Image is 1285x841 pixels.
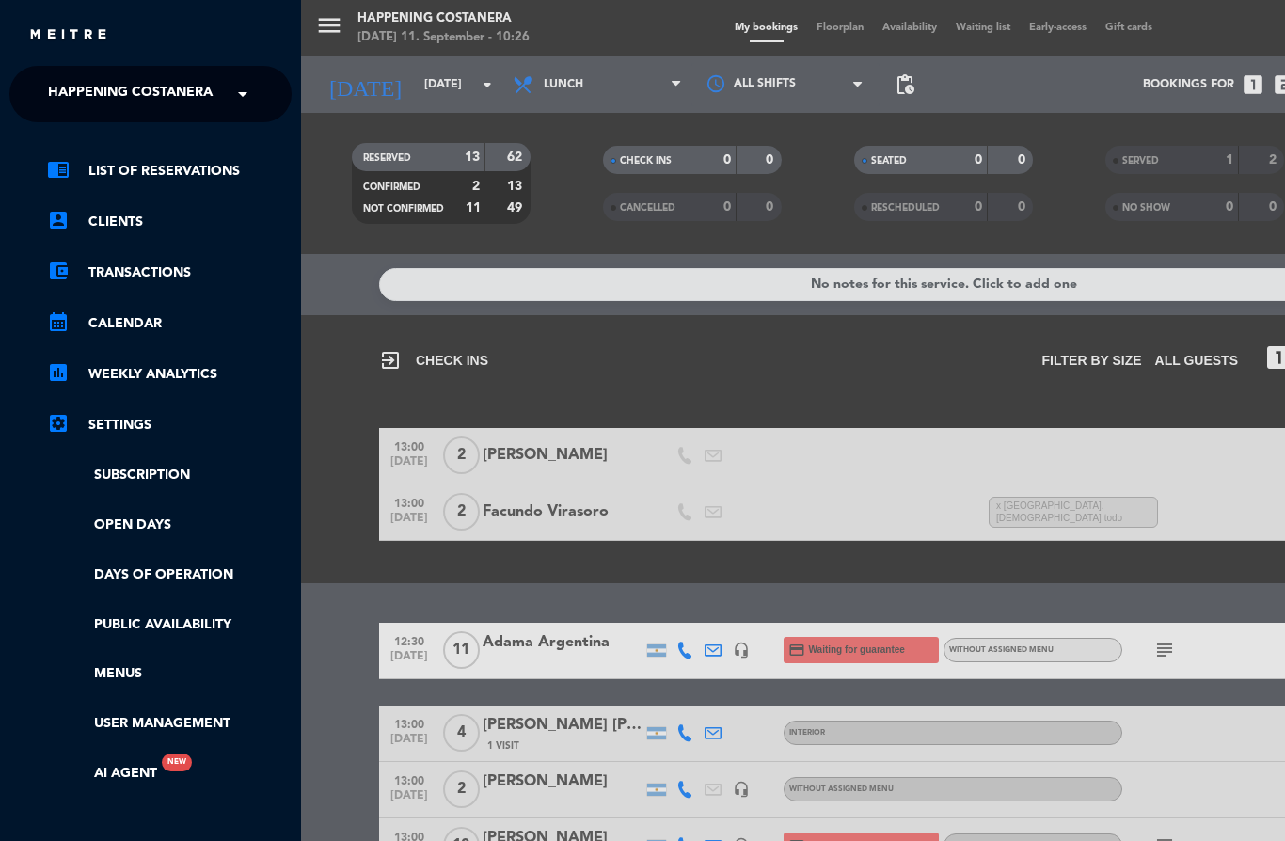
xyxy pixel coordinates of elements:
[47,361,70,384] i: assessment
[47,158,70,181] i: chrome_reader_mode
[47,564,292,586] a: Days of operation
[47,363,292,386] a: assessmentWeekly Analytics
[28,28,108,42] img: MEITRE
[47,160,292,182] a: chrome_reader_modeList of Reservations
[47,414,292,436] a: Settings
[47,262,292,284] a: account_balance_walletTransactions
[47,209,70,231] i: account_box
[47,310,70,333] i: calendar_month
[47,412,70,435] i: settings_applications
[47,260,70,282] i: account_balance_wallet
[47,713,292,735] a: User Management
[162,754,192,771] div: New
[47,763,157,785] a: AI AgentNew
[47,515,292,536] a: Open Days
[47,312,292,335] a: calendar_monthCalendar
[48,74,213,114] span: Happening Costanera
[47,211,292,233] a: account_boxClients
[47,663,292,685] a: Menus
[47,614,292,636] a: Public availability
[47,465,292,486] a: Subscription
